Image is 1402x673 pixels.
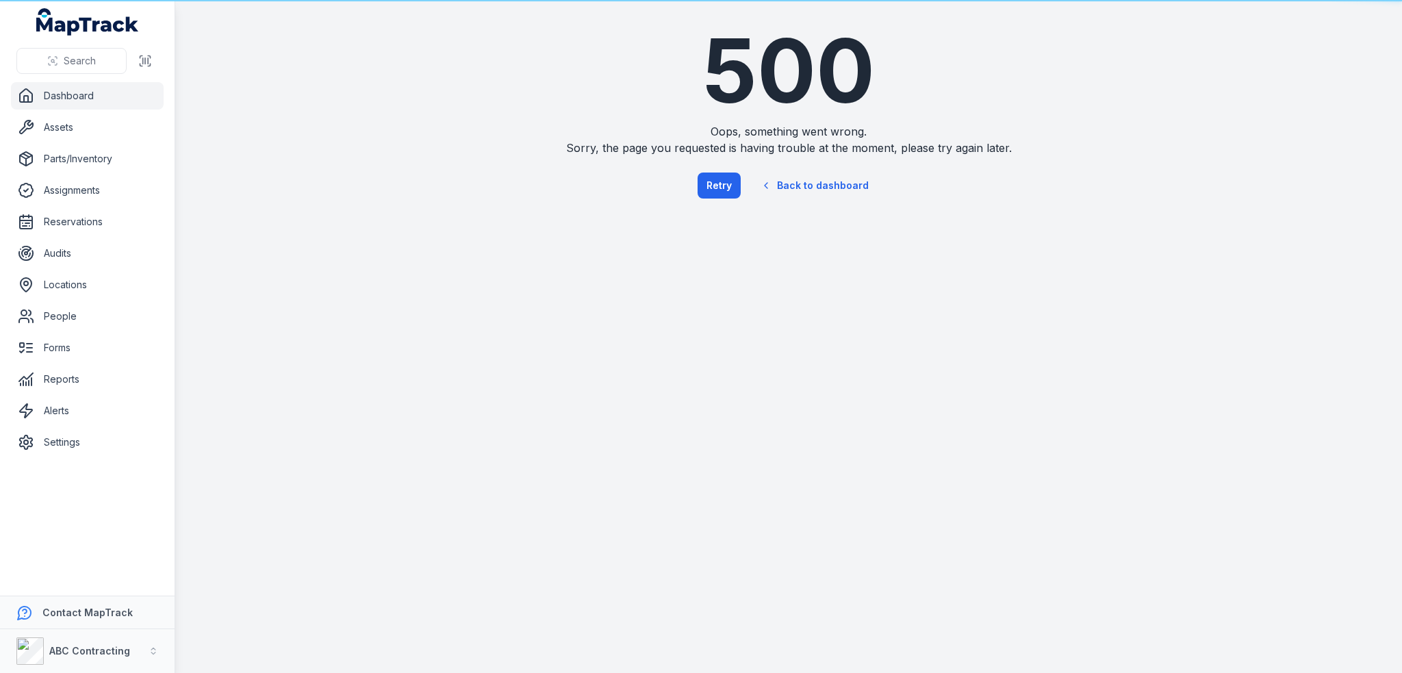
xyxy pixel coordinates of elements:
a: Assets [11,114,164,141]
button: Retry [698,173,741,199]
a: Alerts [11,397,164,424]
h1: 500 [537,27,1041,115]
span: Sorry, the page you requested is having trouble at the moment, please try again later. [537,140,1041,156]
strong: Contact MapTrack [42,607,133,618]
span: Oops, something went wrong. [537,123,1041,140]
a: Forms [11,334,164,361]
span: Search [64,54,96,68]
button: Search [16,48,127,74]
a: Audits [11,240,164,267]
a: Locations [11,271,164,299]
a: Reservations [11,208,164,236]
a: Settings [11,429,164,456]
a: Back to dashboard [749,170,880,201]
strong: ABC Contracting [49,645,130,657]
a: Parts/Inventory [11,145,164,173]
a: Assignments [11,177,164,204]
a: MapTrack [36,8,139,36]
a: Dashboard [11,82,164,110]
a: People [11,303,164,330]
a: Reports [11,366,164,393]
